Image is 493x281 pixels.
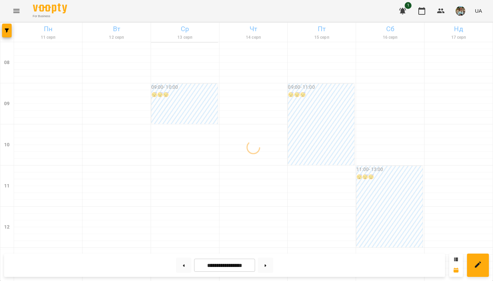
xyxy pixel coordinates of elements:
[220,24,287,34] h6: Чт
[220,34,287,41] h6: 14 серп
[357,24,423,34] h6: Сб
[289,34,355,41] h6: 15 серп
[289,24,355,34] h6: Пт
[8,3,25,19] button: Menu
[4,100,10,108] h6: 09
[357,34,423,41] h6: 16 серп
[151,84,218,91] h6: 09:00 - 10:00
[288,84,354,91] h6: 09:00 - 11:00
[33,14,67,19] span: For Business
[456,6,465,16] img: 856b7ccd7d7b6bcc05e1771fbbe895a7.jfif
[4,59,10,66] h6: 08
[356,166,423,173] h6: 11:00 - 13:00
[15,24,81,34] h6: Пн
[472,4,485,17] button: UA
[84,34,150,41] h6: 12 серп
[33,3,67,13] img: Voopty Logo
[15,34,81,41] h6: 11 серп
[4,141,10,149] h6: 10
[84,24,150,34] h6: Вт
[152,34,218,41] h6: 13 серп
[475,7,482,14] span: UA
[151,91,218,99] h6: 😴😴😴
[426,34,492,41] h6: 17 серп
[405,2,412,9] span: 1
[4,223,10,231] h6: 12
[4,182,10,190] h6: 11
[288,91,354,99] h6: 😴😴😴
[356,173,423,181] h6: 😴😴😴
[152,24,218,34] h6: Ср
[426,24,492,34] h6: Нд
